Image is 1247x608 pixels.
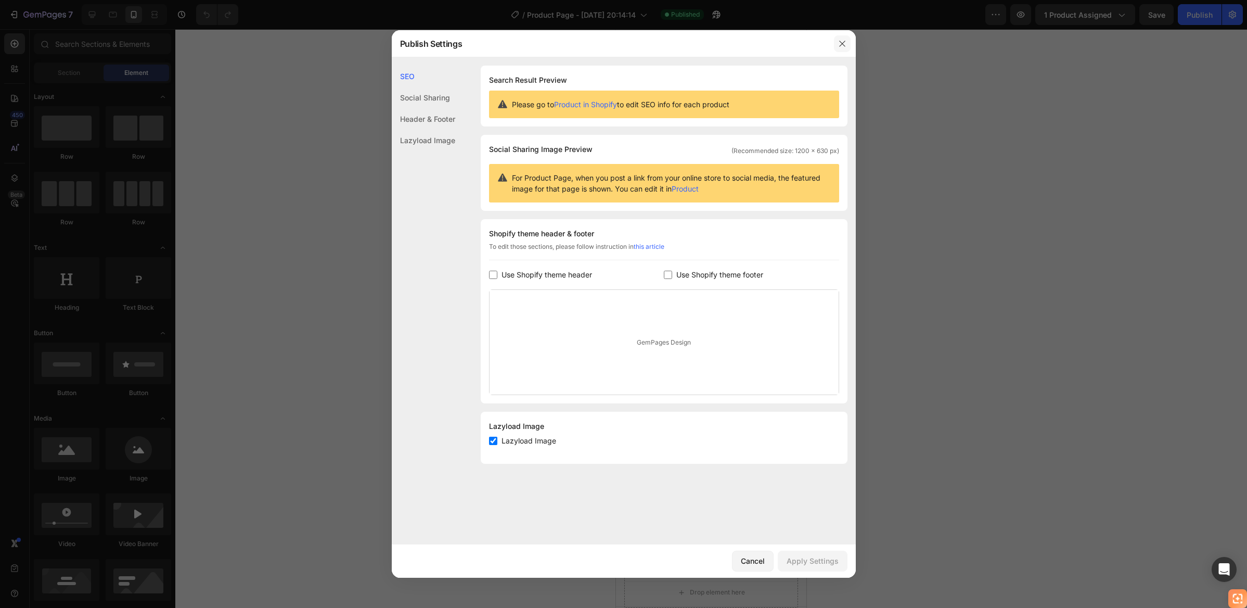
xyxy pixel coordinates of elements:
div: Lazyload Image [392,130,455,151]
a: Product in Shopify [554,100,617,109]
img: Trustoo.png [12,333,25,345]
div: Drop element here [74,269,129,277]
span: from URL or image [67,490,122,500]
a: Product [672,184,699,193]
div: Drop element here [74,559,129,567]
button: Apply Settings [778,551,847,572]
button: Trustoo - Testimonials [4,326,112,351]
span: Please go to to edit SEO info for each product [512,99,729,110]
div: Drop element here [74,384,129,392]
span: Social Sharing Image Preview [489,143,593,156]
div: Publish Settings [392,30,829,57]
div: Generate layout [68,477,123,488]
div: Lazyload Image [489,420,839,433]
div: Shopify theme header & footer [489,227,839,240]
div: Header & Footer [392,108,455,130]
span: Add section [9,419,58,429]
div: To edit those sections, please follow instruction in [489,242,839,260]
div: Trustoo - Testimonials [33,333,104,344]
div: Choose templates [64,442,127,453]
div: Cancel [741,555,765,566]
span: Use Shopify theme footer [676,269,763,281]
h1: Search Result Preview [489,74,839,86]
div: Apply Settings [787,555,839,566]
span: (Recommended size: 1200 x 630 px) [731,146,839,156]
div: SEO [392,66,455,87]
span: Lazyload Image [502,435,556,447]
span: Use Shopify theme header [502,269,592,281]
span: inspired by CRO experts [59,455,130,464]
span: PAGA AL RECIBIR [36,220,171,238]
div: Social Sharing [392,87,455,108]
button: <p><span style="font-size:29px;">PAGA AL RECIBIR</span></p> [7,215,184,246]
span: For Product Page, when you post a link from your online store to social media, the featured image... [512,172,831,194]
div: Open Intercom Messenger [1212,557,1237,582]
span: then drag & drop elements [56,526,133,535]
div: GemPages Design [490,290,839,395]
button: Cancel [732,551,774,572]
span: Popup 1 [175,276,185,303]
div: Add blank section [63,513,127,524]
a: this article [634,243,664,250]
